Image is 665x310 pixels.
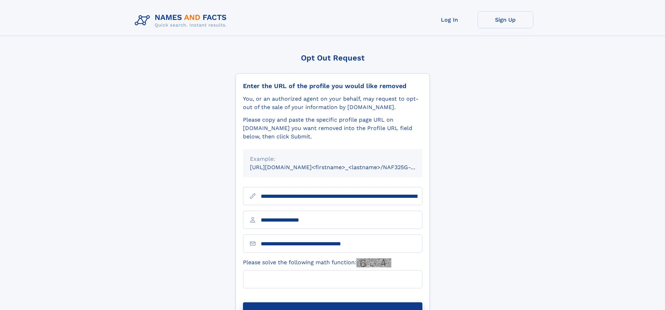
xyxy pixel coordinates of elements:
[250,155,415,163] div: Example:
[478,11,533,28] a: Sign Up
[250,164,436,171] small: [URL][DOMAIN_NAME]<firstname>_<lastname>/NAF325G-xxxxxxxx
[243,116,422,141] div: Please copy and paste the specific profile page URL on [DOMAIN_NAME] you want removed into the Pr...
[243,258,391,267] label: Please solve the following math function:
[422,11,478,28] a: Log In
[243,95,422,111] div: You, or an authorized agent on your behalf, may request to opt-out of the sale of your informatio...
[243,82,422,90] div: Enter the URL of the profile you would like removed
[132,11,232,30] img: Logo Names and Facts
[236,53,430,62] div: Opt Out Request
